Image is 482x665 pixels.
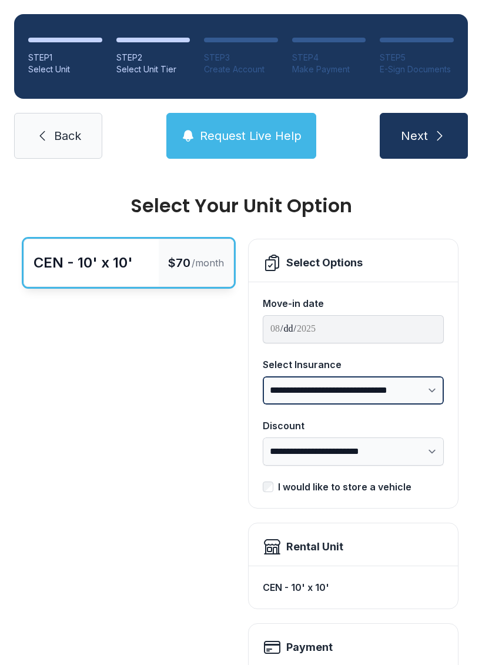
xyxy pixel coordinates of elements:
[24,196,458,215] div: Select Your Unit Option
[204,52,278,64] div: STEP 3
[401,128,428,144] span: Next
[263,576,444,599] div: CEN - 10' x 10'
[28,52,102,64] div: STEP 1
[286,639,333,656] h2: Payment
[263,376,444,405] select: Select Insurance
[263,357,444,372] div: Select Insurance
[380,64,454,75] div: E-Sign Documents
[200,128,302,144] span: Request Live Help
[286,255,363,271] div: Select Options
[34,253,133,272] div: CEN - 10' x 10'
[263,437,444,466] select: Discount
[116,52,190,64] div: STEP 2
[292,64,366,75] div: Make Payment
[380,52,454,64] div: STEP 5
[192,256,224,270] span: /month
[263,419,444,433] div: Discount
[278,480,411,494] div: I would like to store a vehicle
[54,128,81,144] span: Back
[292,52,366,64] div: STEP 4
[286,539,343,555] div: Rental Unit
[116,64,190,75] div: Select Unit Tier
[204,64,278,75] div: Create Account
[28,64,102,75] div: Select Unit
[168,255,190,271] span: $70
[263,296,444,310] div: Move-in date
[263,315,444,343] input: Move-in date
